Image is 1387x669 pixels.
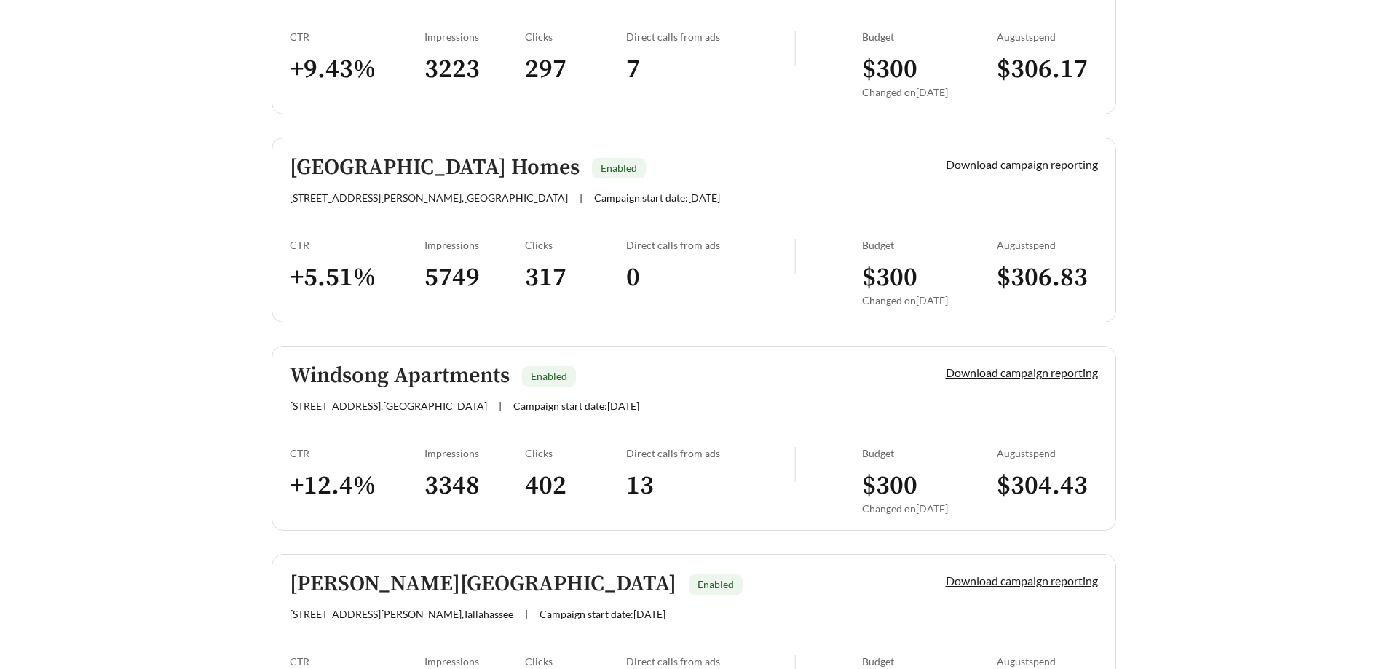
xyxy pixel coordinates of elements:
[290,191,568,204] span: [STREET_ADDRESS][PERSON_NAME] , [GEOGRAPHIC_DATA]
[290,608,513,620] span: [STREET_ADDRESS][PERSON_NAME] , Tallahassee
[862,447,997,459] div: Budget
[794,239,796,274] img: line
[862,261,997,294] h3: $ 300
[540,608,665,620] span: Campaign start date: [DATE]
[997,239,1098,251] div: August spend
[424,53,526,86] h3: 3223
[290,364,510,388] h5: Windsong Apartments
[525,470,626,502] h3: 402
[580,191,582,204] span: |
[290,470,424,502] h3: + 12.4 %
[513,400,639,412] span: Campaign start date: [DATE]
[698,578,734,590] span: Enabled
[794,447,796,482] img: line
[594,191,720,204] span: Campaign start date: [DATE]
[626,53,794,86] h3: 7
[794,31,796,66] img: line
[525,447,626,459] div: Clicks
[862,294,997,306] div: Changed on [DATE]
[525,261,626,294] h3: 317
[626,447,794,459] div: Direct calls from ads
[290,655,424,668] div: CTR
[601,162,637,174] span: Enabled
[862,239,997,251] div: Budget
[626,261,794,294] h3: 0
[997,53,1098,86] h3: $ 306.17
[626,31,794,43] div: Direct calls from ads
[525,655,626,668] div: Clicks
[290,261,424,294] h3: + 5.51 %
[862,53,997,86] h3: $ 300
[626,239,794,251] div: Direct calls from ads
[525,608,528,620] span: |
[626,655,794,668] div: Direct calls from ads
[626,470,794,502] h3: 13
[272,138,1116,322] a: [GEOGRAPHIC_DATA] HomesEnabled[STREET_ADDRESS][PERSON_NAME],[GEOGRAPHIC_DATA]|Campaign start date...
[290,572,676,596] h5: [PERSON_NAME][GEOGRAPHIC_DATA]
[424,447,526,459] div: Impressions
[997,261,1098,294] h3: $ 306.83
[424,239,526,251] div: Impressions
[946,574,1098,587] a: Download campaign reporting
[424,470,526,502] h3: 3348
[424,31,526,43] div: Impressions
[862,86,997,98] div: Changed on [DATE]
[531,370,567,382] span: Enabled
[290,156,580,180] h5: [GEOGRAPHIC_DATA] Homes
[424,261,526,294] h3: 5749
[272,346,1116,531] a: Windsong ApartmentsEnabled[STREET_ADDRESS],[GEOGRAPHIC_DATA]|Campaign start date:[DATE]Download c...
[290,53,424,86] h3: + 9.43 %
[862,655,997,668] div: Budget
[290,239,424,251] div: CTR
[946,365,1098,379] a: Download campaign reporting
[290,447,424,459] div: CTR
[862,31,997,43] div: Budget
[997,31,1098,43] div: August spend
[525,31,626,43] div: Clicks
[525,53,626,86] h3: 297
[525,239,626,251] div: Clicks
[862,502,997,515] div: Changed on [DATE]
[424,655,526,668] div: Impressions
[499,400,502,412] span: |
[862,470,997,502] h3: $ 300
[946,157,1098,171] a: Download campaign reporting
[997,470,1098,502] h3: $ 304.43
[997,447,1098,459] div: August spend
[997,655,1098,668] div: August spend
[290,31,424,43] div: CTR
[290,400,487,412] span: [STREET_ADDRESS] , [GEOGRAPHIC_DATA]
